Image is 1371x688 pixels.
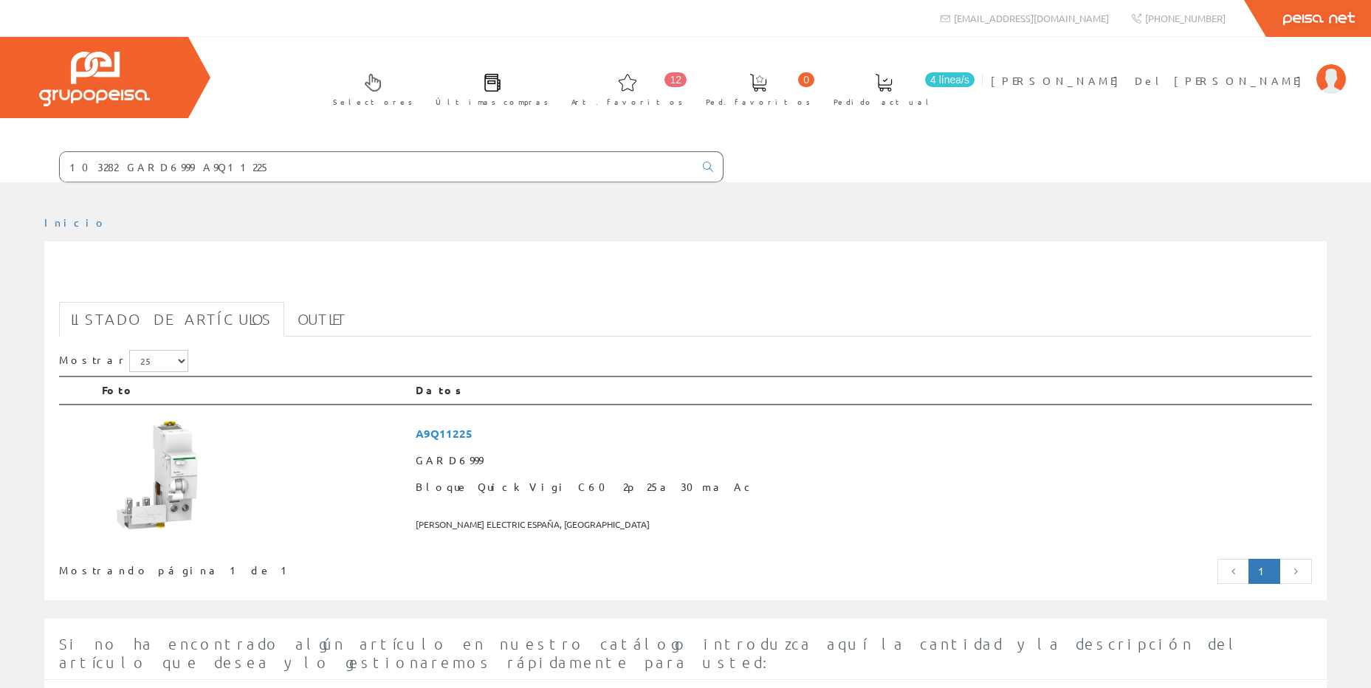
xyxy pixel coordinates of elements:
h1: 103282 GARD6999 A9Q11225 [59,265,1312,295]
span: Pedido actual [834,94,934,109]
a: Inicio [44,216,107,229]
a: 4 línea/s Pedido actual [819,61,978,115]
span: Ped. favoritos [706,94,811,109]
div: Mostrando página 1 de 1 [59,557,568,578]
span: [PERSON_NAME] ELECTRIC ESPAÑA, [GEOGRAPHIC_DATA] [416,512,1306,537]
span: 0 [798,72,814,87]
span: 4 línea/s [925,72,975,87]
span: [PERSON_NAME] Del [PERSON_NAME] [991,73,1309,88]
a: Página anterior [1217,559,1250,584]
select: Mostrar [129,350,188,372]
span: Art. favoritos [571,94,683,109]
span: [PHONE_NUMBER] [1145,12,1226,24]
th: Datos [410,376,1312,405]
a: Página actual [1248,559,1280,584]
a: Últimas compras [421,61,556,115]
a: [PERSON_NAME] Del [PERSON_NAME] [991,61,1346,75]
a: Outlet [286,302,359,337]
a: 12 Art. favoritos [557,61,690,115]
label: Mostrar [59,350,188,372]
span: A9Q11225 [416,420,1306,447]
img: Grupo Peisa [39,52,150,106]
span: Si no ha encontrado algún artículo en nuestro catálogo introduzca aquí la cantidad y la descripci... [59,635,1241,671]
span: Bloque Quick Vigi C60 2p 25a 30ma Ac [416,474,1306,500]
span: 12 [664,72,687,87]
span: [EMAIL_ADDRESS][DOMAIN_NAME] [954,12,1109,24]
span: Selectores [333,94,413,109]
a: Selectores [318,61,420,115]
input: Buscar ... [60,152,694,182]
a: Página siguiente [1279,559,1312,584]
th: Foto [96,376,410,405]
span: Últimas compras [436,94,549,109]
img: Foto artículo Bloque Quick Vigi C60 2p 25a 30ma Ac (150x150) [102,420,213,531]
span: GARD6999 [416,447,1306,474]
a: Listado de artículos [59,302,284,337]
